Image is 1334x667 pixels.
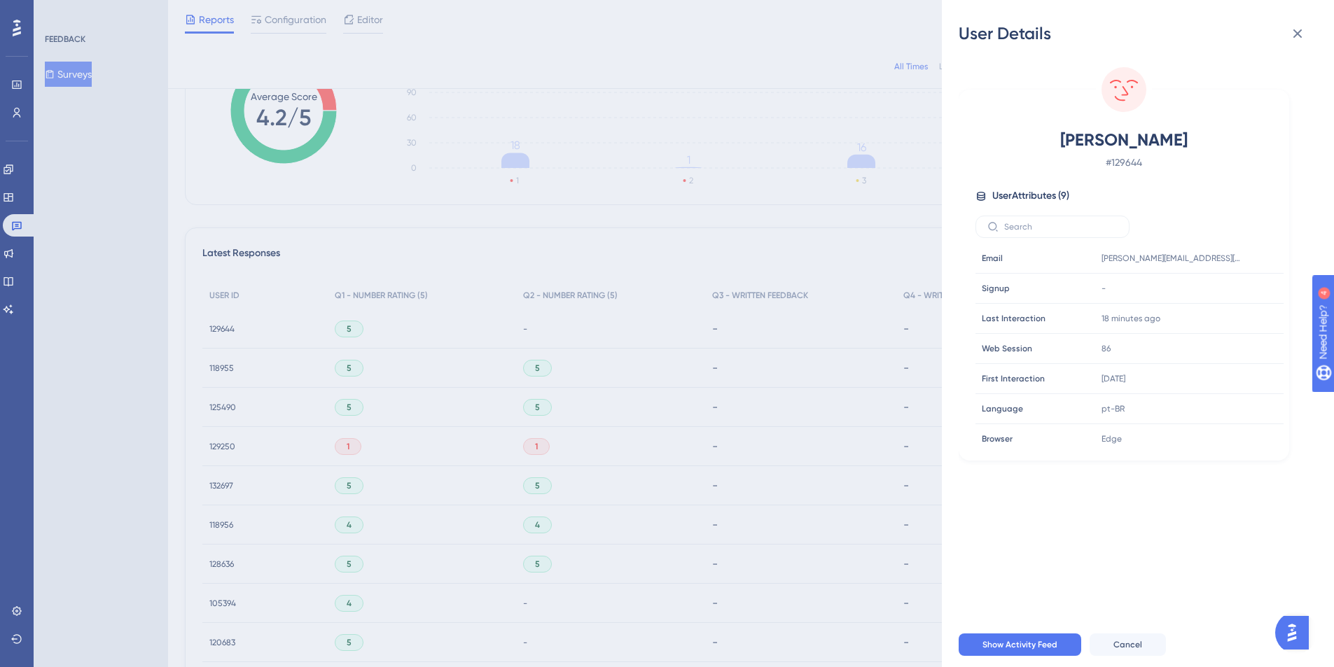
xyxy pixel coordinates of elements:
span: Web Session [982,343,1032,354]
span: # 129644 [1001,154,1247,171]
span: Signup [982,283,1010,294]
span: Language [982,403,1023,414]
input: Search [1004,222,1118,232]
span: - [1102,283,1106,294]
div: 4 [97,7,102,18]
button: Cancel [1090,633,1166,656]
span: Show Activity Feed [982,639,1057,650]
div: User Details [959,22,1317,45]
span: User Attributes ( 9 ) [992,188,1069,204]
time: 18 minutes ago [1102,314,1160,323]
span: pt-BR [1102,403,1125,414]
span: Need Help? [33,3,88,20]
span: First Interaction [982,373,1045,384]
span: Last Interaction [982,313,1045,324]
span: Browser [982,433,1013,444]
span: 86 [1102,343,1111,354]
span: Email [982,253,1003,264]
span: Edge [1102,433,1122,444]
span: [PERSON_NAME][EMAIL_ADDRESS][DOMAIN_NAME] [1102,253,1242,264]
time: [DATE] [1102,374,1125,384]
iframe: UserGuiding AI Assistant Launcher [1275,612,1317,654]
span: Cancel [1113,639,1142,650]
span: [PERSON_NAME] [1001,129,1247,151]
button: Show Activity Feed [959,633,1081,656]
